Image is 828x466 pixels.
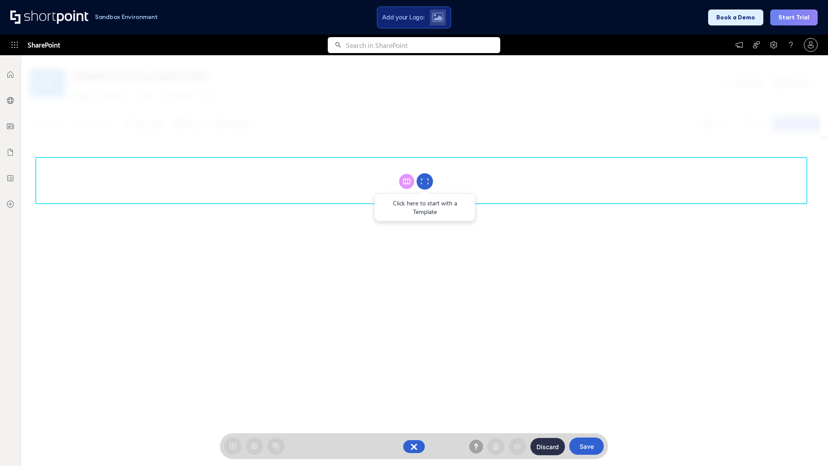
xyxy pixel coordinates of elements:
[346,37,500,53] input: Search in SharePoint
[95,15,158,19] h1: Sandbox Environment
[569,438,604,455] button: Save
[530,438,565,455] button: Discard
[432,13,443,22] img: Upload logo
[785,425,828,466] iframe: Chat Widget
[708,9,763,25] button: Book a Demo
[28,35,60,55] span: SharePoint
[382,13,424,21] span: Add your Logo:
[770,9,818,25] button: Start Trial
